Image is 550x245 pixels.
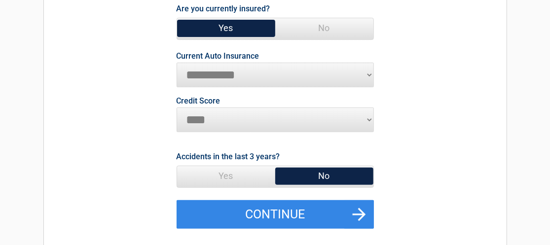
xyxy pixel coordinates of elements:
[177,150,280,163] label: Accidents in the last 3 years?
[177,166,275,186] span: Yes
[275,18,373,38] span: No
[177,52,259,60] label: Current Auto Insurance
[177,2,270,15] label: Are you currently insured?
[177,200,374,229] button: Continue
[177,18,275,38] span: Yes
[177,97,220,105] label: Credit Score
[275,166,373,186] span: No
